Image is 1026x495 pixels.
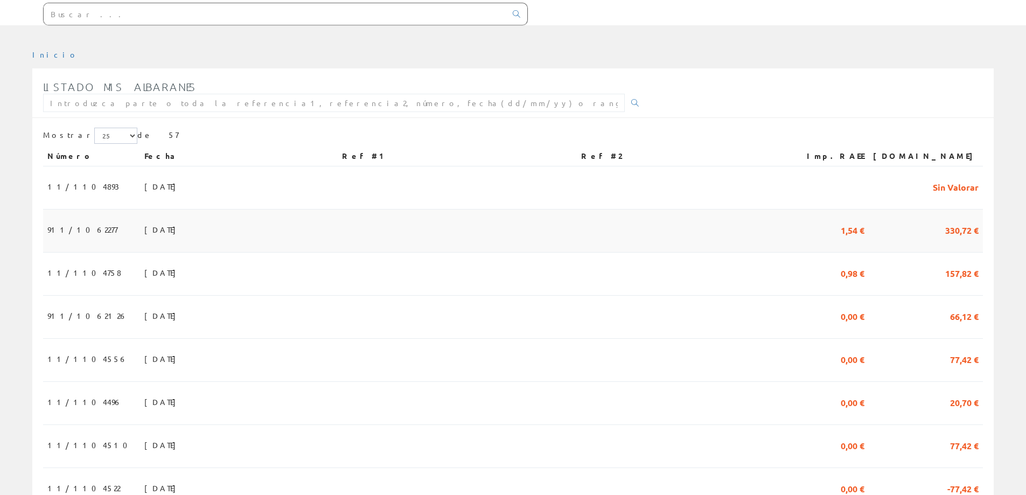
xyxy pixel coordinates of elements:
[47,263,121,282] span: 11/1104758
[94,128,137,144] select: Mostrar
[950,306,979,325] span: 66,12 €
[144,350,182,368] span: [DATE]
[869,147,983,166] th: [DOMAIN_NAME]
[47,436,134,454] span: 11/1104510
[44,3,506,25] input: Buscar ...
[144,177,182,196] span: [DATE]
[43,80,197,93] span: Listado mis albaranes
[144,393,182,411] span: [DATE]
[841,220,864,239] span: 1,54 €
[43,128,137,144] label: Mostrar
[140,147,338,166] th: Fecha
[950,350,979,368] span: 77,42 €
[144,220,182,239] span: [DATE]
[47,220,117,239] span: 911/1062277
[577,147,788,166] th: Ref #2
[43,94,625,112] input: Introduzca parte o toda la referencia1, referencia2, número, fecha(dd/mm/yy) o rango de fechas(dd...
[841,436,864,454] span: 0,00 €
[47,350,128,368] span: 11/1104556
[144,263,182,282] span: [DATE]
[47,177,119,196] span: 11/1104893
[788,147,869,166] th: Imp.RAEE
[945,263,979,282] span: 157,82 €
[841,306,864,325] span: 0,00 €
[47,393,122,411] span: 11/1104496
[43,128,983,147] div: de 57
[338,147,577,166] th: Ref #1
[144,436,182,454] span: [DATE]
[841,393,864,411] span: 0,00 €
[950,393,979,411] span: 20,70 €
[841,350,864,368] span: 0,00 €
[47,306,128,325] span: 911/1062126
[32,50,78,59] a: Inicio
[950,436,979,454] span: 77,42 €
[933,177,979,196] span: Sin Valorar
[841,263,864,282] span: 0,98 €
[144,306,182,325] span: [DATE]
[43,147,140,166] th: Número
[945,220,979,239] span: 330,72 €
